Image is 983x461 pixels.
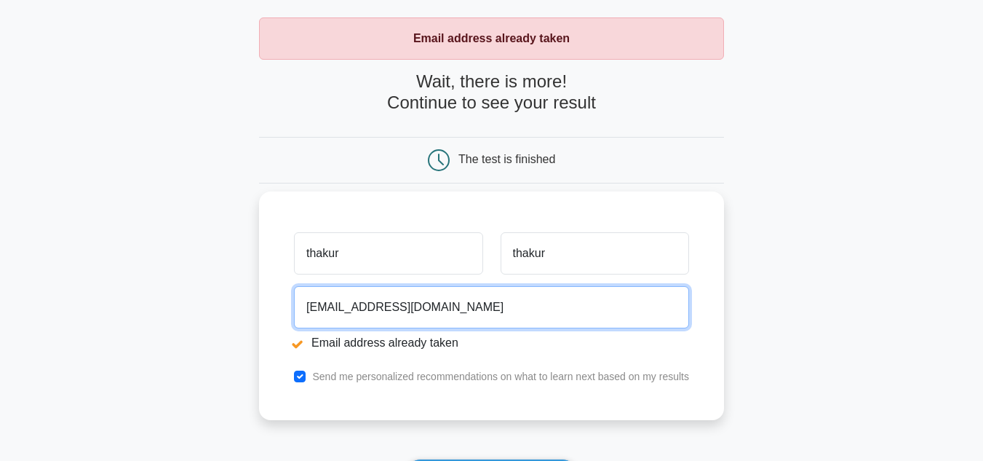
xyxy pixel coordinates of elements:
input: Last name [501,232,689,275]
input: Email [294,286,689,328]
input: First name [294,232,482,275]
h4: Wait, there is more! Continue to see your result [259,71,724,114]
strong: Email address already taken [413,32,570,44]
div: The test is finished [458,153,555,165]
li: Email address already taken [294,334,689,352]
label: Send me personalized recommendations on what to learn next based on my results [312,371,689,382]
